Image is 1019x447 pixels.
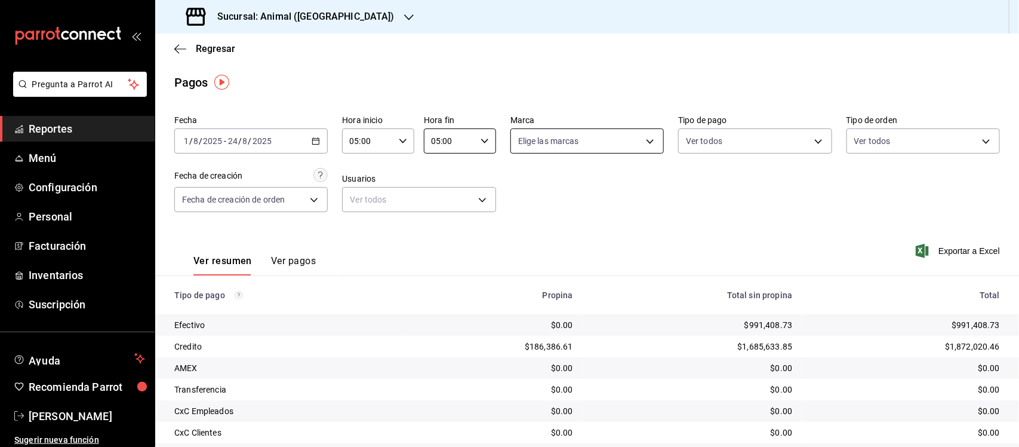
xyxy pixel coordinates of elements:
div: $0.00 [417,319,573,331]
input: -- [227,136,238,146]
div: Ver todos [342,187,495,212]
span: Recomienda Parrot [29,379,145,395]
a: Pregunta a Parrot AI [8,87,147,99]
label: Hora inicio [342,117,414,125]
div: $0.00 [592,427,793,439]
div: $0.00 [811,405,1000,417]
button: Ver pagos [271,255,316,275]
span: / [199,136,202,146]
span: Personal [29,209,145,225]
span: Regresar [196,43,235,54]
div: Fecha de creación [174,170,242,182]
div: navigation tabs [193,255,316,275]
span: / [189,136,193,146]
span: / [248,136,252,146]
div: Propina [417,290,573,300]
span: Menú [29,150,145,166]
div: $0.00 [811,384,1000,396]
div: $0.00 [811,427,1000,439]
input: -- [193,136,199,146]
div: CxC Empleados [174,405,398,417]
div: Total [811,290,1000,300]
div: $0.00 [592,405,793,417]
div: $186,386.61 [417,341,573,353]
span: / [238,136,242,146]
label: Fecha [174,117,328,125]
div: $0.00 [417,427,573,439]
div: $0.00 [417,384,573,396]
label: Tipo de orden [846,117,1000,125]
svg: Los pagos realizados con Pay y otras terminales son montos brutos. [235,291,243,299]
div: $0.00 [592,362,793,374]
input: ---- [202,136,223,146]
span: Ayuda [29,351,130,366]
input: ---- [252,136,272,146]
div: $991,408.73 [592,319,793,331]
img: Tooltip marker [214,75,229,90]
span: Elige las marcas [518,135,579,147]
span: - [224,136,226,146]
div: Total sin propina [592,290,793,300]
label: Hora fin [424,117,496,125]
label: Marca [510,117,664,125]
label: Usuarios [342,175,495,183]
span: Fecha de creación de orden [182,194,285,206]
span: Inventarios [29,267,145,283]
div: AMEX [174,362,398,374]
h3: Sucursal: Animal ([GEOGRAPHIC_DATA]) [208,10,395,24]
input: -- [183,136,189,146]
div: Efectivo [174,319,398,331]
span: [PERSON_NAME] [29,408,145,424]
div: CxC Clientes [174,427,398,439]
div: Pagos [174,74,208,91]
div: $991,408.73 [811,319,1000,331]
div: $0.00 [811,362,1000,374]
button: open_drawer_menu [131,31,141,41]
input: -- [242,136,248,146]
div: $0.00 [592,384,793,396]
span: Facturación [29,238,145,254]
span: Pregunta a Parrot AI [32,78,128,91]
span: Sugerir nueva función [14,434,145,446]
button: Regresar [174,43,235,54]
span: Suscripción [29,296,145,313]
div: Credito [174,341,398,353]
span: Ver todos [854,135,891,147]
button: Exportar a Excel [918,244,1000,258]
span: Reportes [29,121,145,137]
div: $1,685,633.85 [592,341,793,353]
span: Configuración [29,179,145,195]
div: $0.00 [417,405,573,417]
span: Ver todos [686,135,722,147]
button: Pregunta a Parrot AI [13,72,147,97]
div: Tipo de pago [174,290,398,300]
label: Tipo de pago [678,117,832,125]
button: Ver resumen [193,255,252,275]
div: $0.00 [417,362,573,374]
div: Transferencia [174,384,398,396]
div: $1,872,020.46 [811,341,1000,353]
